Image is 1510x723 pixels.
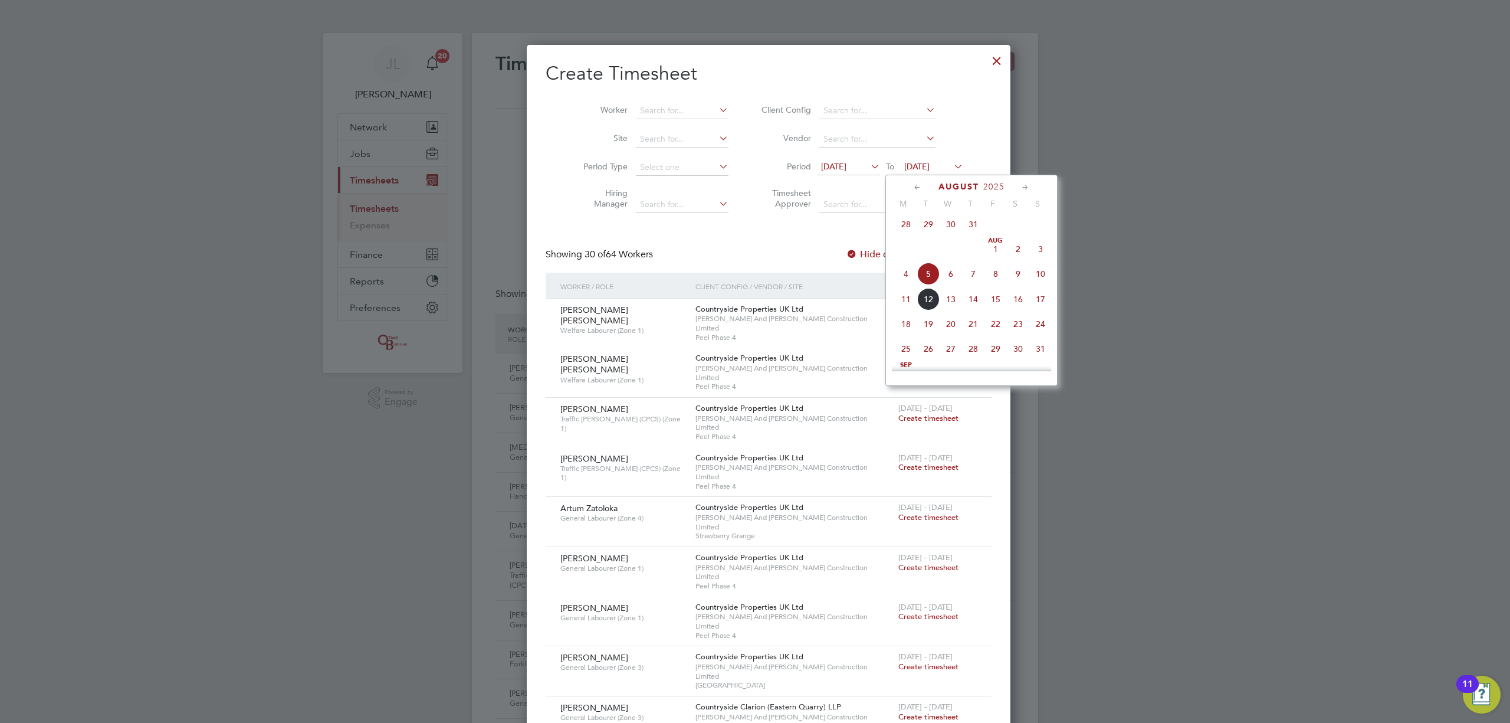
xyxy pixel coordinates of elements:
input: Search for... [819,103,935,119]
span: Peel Phase 4 [695,482,892,491]
span: 64 Workers [585,248,653,260]
span: [DATE] - [DATE] [898,602,953,612]
span: F [981,198,1004,209]
span: 1 [895,362,917,385]
span: 10 [1029,263,1052,285]
span: [PERSON_NAME] [560,404,628,414]
span: Traffic [PERSON_NAME] (CPCS) (Zone 1) [560,464,687,482]
span: Countryside Properties UK Ltd [695,602,803,612]
label: Site [575,133,628,143]
span: 24 [1029,313,1052,335]
span: Peel Phase 4 [695,432,892,441]
span: 13 [940,288,962,310]
span: Countryside Properties UK Ltd [695,652,803,662]
div: Client Config / Vendor / Site [692,273,895,300]
span: Traffic [PERSON_NAME] (CPCS) (Zone 1) [560,414,687,433]
input: Search for... [819,197,935,213]
span: 15 [984,288,1007,310]
span: S [1004,198,1026,209]
label: Hiring Manager [575,188,628,209]
span: Create timesheet [898,562,958,572]
label: Client Config [758,104,811,115]
span: Countryside Properties UK Ltd [695,502,803,512]
span: Sep [895,362,917,368]
span: [GEOGRAPHIC_DATA] [695,681,892,690]
label: Hide created timesheets [846,248,966,260]
span: 20 [940,313,962,335]
span: 26 [917,338,940,360]
span: [DATE] - [DATE] [898,403,953,413]
span: [PERSON_NAME] [560,652,628,663]
span: Aug [984,238,1007,244]
span: Create timesheet [898,662,958,672]
span: 30 [940,213,962,235]
span: 19 [917,313,940,335]
span: 31 [1029,338,1052,360]
span: W [937,198,959,209]
span: [PERSON_NAME] And [PERSON_NAME] Construction Limited [695,513,892,531]
label: Worker [575,104,628,115]
span: 4 [962,362,984,385]
span: General Labourer (Zone 3) [560,663,687,672]
div: Worker / Role [557,273,692,300]
span: 2 [1007,238,1029,260]
span: [PERSON_NAME] [PERSON_NAME] [560,354,628,375]
span: 5 [917,263,940,285]
div: Showing [546,248,655,261]
span: [PERSON_NAME] [560,603,628,613]
span: S [1026,198,1049,209]
span: Countryside Properties UK Ltd [695,304,803,314]
span: General Labourer (Zone 4) [560,513,687,523]
span: Countryside Properties UK Ltd [695,453,803,463]
span: 29 [984,338,1007,360]
span: Strawberry Grange [695,531,892,541]
span: To [882,159,898,174]
span: [PERSON_NAME] [PERSON_NAME] [560,305,628,326]
input: Search for... [636,103,728,119]
span: Peel Phase 4 [695,382,892,391]
span: Welfare Labourer (Zone 1) [560,375,687,385]
span: 18 [895,313,917,335]
span: General Labourer (Zone 1) [560,613,687,623]
span: 29 [917,213,940,235]
span: Countryside Properties UK Ltd [695,403,803,413]
span: 4 [895,263,917,285]
span: Peel Phase 4 [695,581,892,591]
button: Open Resource Center, 11 new notifications [1463,676,1501,714]
input: Search for... [636,131,728,148]
span: 1 [984,238,1007,260]
span: General Labourer (Zone 1) [560,564,687,573]
span: 21 [962,313,984,335]
input: Select one [636,159,728,176]
span: 27 [940,338,962,360]
span: Create timesheet [898,512,958,522]
span: Peel Phase 4 [695,631,892,640]
span: [PERSON_NAME] And [PERSON_NAME] Construction Limited [695,662,892,681]
span: 9 [1007,263,1029,285]
div: 11 [1462,684,1473,699]
span: Artum Zatoloka [560,503,618,513]
span: 23 [1007,313,1029,335]
span: August [938,182,979,192]
span: 30 of [585,248,606,260]
span: [DATE] - [DATE] [898,453,953,463]
span: 7 [962,263,984,285]
span: Create timesheet [898,712,958,722]
span: [PERSON_NAME] [560,453,628,464]
span: Create timesheet [898,611,958,621]
label: Period Type [575,161,628,172]
span: 8 [984,263,1007,285]
span: 11 [895,288,917,310]
span: Countryside Properties UK Ltd [695,353,803,363]
span: 3 [1029,238,1052,260]
span: [DATE] [821,161,846,172]
label: Timesheet Approver [758,188,811,209]
span: [PERSON_NAME] And [PERSON_NAME] Construction Limited [695,563,892,581]
span: 25 [895,338,917,360]
span: 31 [962,213,984,235]
span: Create timesheet [898,462,958,472]
span: [DATE] - [DATE] [898,652,953,662]
span: 30 [1007,338,1029,360]
span: 2 [917,362,940,385]
span: 7 [1029,362,1052,385]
